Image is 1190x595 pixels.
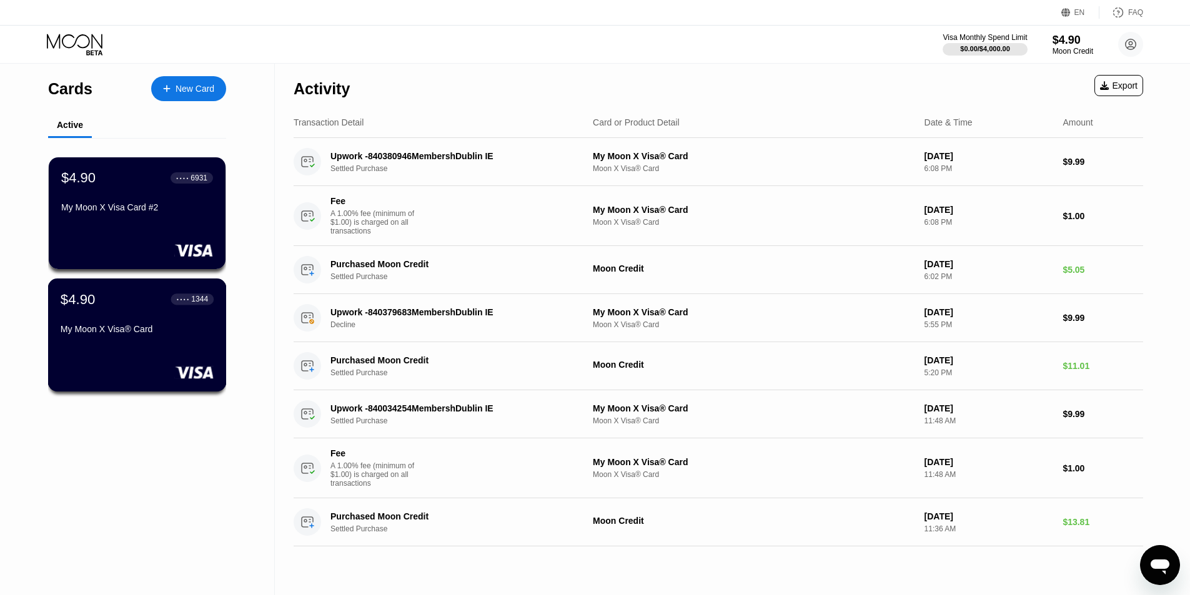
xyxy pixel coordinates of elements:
[925,403,1053,413] div: [DATE]
[294,390,1143,438] div: Upwork -840034254MembershDublin IESettled PurchaseMy Moon X Visa® CardMoon X Visa® Card[DATE]11:4...
[1128,8,1143,17] div: FAQ
[176,84,214,94] div: New Card
[61,324,214,334] div: My Moon X Visa® Card
[925,272,1053,281] div: 6:02 PM
[61,170,96,186] div: $4.90
[191,295,208,303] div: 1344
[151,76,226,101] div: New Card
[294,342,1143,390] div: Purchased Moon CreditSettled PurchaseMoon Credit[DATE]5:20 PM$11.01
[1063,463,1143,473] div: $1.00
[330,368,591,377] div: Settled Purchase
[49,157,226,269] div: $4.90● ● ● ●6931My Moon X Visa Card #2
[330,320,591,329] div: Decline
[593,360,915,370] div: Moon Credit
[1094,75,1143,96] div: Export
[294,186,1143,246] div: FeeA 1.00% fee (minimum of $1.00) is charged on all transactionsMy Moon X Visa® CardMoon X Visa® ...
[593,516,915,526] div: Moon Credit
[330,461,424,488] div: A 1.00% fee (minimum of $1.00) is charged on all transactions
[1063,157,1143,167] div: $9.99
[61,202,213,212] div: My Moon X Visa Card #2
[294,498,1143,546] div: Purchased Moon CreditSettled PurchaseMoon Credit[DATE]11:36 AM$13.81
[925,218,1053,227] div: 6:08 PM
[176,176,189,180] div: ● ● ● ●
[1053,34,1093,47] div: $4.90
[1063,313,1143,323] div: $9.99
[960,45,1010,52] div: $0.00 / $4,000.00
[1063,409,1143,419] div: $9.99
[593,403,915,413] div: My Moon X Visa® Card
[593,117,680,127] div: Card or Product Detail
[593,218,915,227] div: Moon X Visa® Card
[330,448,418,458] div: Fee
[593,164,915,173] div: Moon X Visa® Card
[925,320,1053,329] div: 5:55 PM
[48,80,92,98] div: Cards
[1140,545,1180,585] iframe: Button to launch messaging window
[330,524,591,533] div: Settled Purchase
[943,33,1027,56] div: Visa Monthly Spend Limit$0.00/$4,000.00
[1063,117,1093,127] div: Amount
[330,164,591,173] div: Settled Purchase
[1063,361,1143,371] div: $11.01
[943,33,1027,42] div: Visa Monthly Spend Limit
[294,294,1143,342] div: Upwork -840379683MembershDublin IEDeclineMy Moon X Visa® CardMoon X Visa® Card[DATE]5:55 PM$9.99
[330,511,573,521] div: Purchased Moon Credit
[593,263,915,273] div: Moon Credit
[925,355,1053,365] div: [DATE]
[925,511,1053,521] div: [DATE]
[330,403,573,413] div: Upwork -840034254MembershDublin IE
[330,209,424,235] div: A 1.00% fee (minimum of $1.00) is charged on all transactions
[925,117,973,127] div: Date & Time
[330,196,418,206] div: Fee
[593,151,915,161] div: My Moon X Visa® Card
[593,457,915,467] div: My Moon X Visa® Card
[1063,517,1143,527] div: $13.81
[294,246,1143,294] div: Purchased Moon CreditSettled PurchaseMoon Credit[DATE]6:02 PM$5.05
[925,470,1053,479] div: 11:48 AM
[593,307,915,317] div: My Moon X Visa® Card
[294,438,1143,498] div: FeeA 1.00% fee (minimum of $1.00) is charged on all transactionsMy Moon X Visa® CardMoon X Visa® ...
[330,151,573,161] div: Upwork -840380946MembershDublin IE
[49,279,226,391] div: $4.90● ● ● ●1344My Moon X Visa® Card
[57,120,83,130] div: Active
[294,117,364,127] div: Transaction Detail
[1061,6,1099,19] div: EN
[925,164,1053,173] div: 6:08 PM
[294,138,1143,186] div: Upwork -840380946MembershDublin IESettled PurchaseMy Moon X Visa® CardMoon X Visa® Card[DATE]6:08...
[177,297,189,301] div: ● ● ● ●
[925,151,1053,161] div: [DATE]
[593,416,915,425] div: Moon X Visa® Card
[330,259,573,269] div: Purchased Moon Credit
[1053,47,1093,56] div: Moon Credit
[330,416,591,425] div: Settled Purchase
[61,291,96,307] div: $4.90
[330,307,573,317] div: Upwork -840379683MembershDublin IE
[593,320,915,329] div: Moon X Visa® Card
[925,368,1053,377] div: 5:20 PM
[925,307,1053,317] div: [DATE]
[294,80,350,98] div: Activity
[1100,81,1138,91] div: Export
[925,524,1053,533] div: 11:36 AM
[1053,34,1093,56] div: $4.90Moon Credit
[925,259,1053,269] div: [DATE]
[1099,6,1143,19] div: FAQ
[1063,211,1143,221] div: $1.00
[593,205,915,215] div: My Moon X Visa® Card
[330,355,573,365] div: Purchased Moon Credit
[925,205,1053,215] div: [DATE]
[593,470,915,479] div: Moon X Visa® Card
[925,416,1053,425] div: 11:48 AM
[1074,8,1085,17] div: EN
[1063,265,1143,275] div: $5.05
[191,174,207,182] div: 6931
[330,272,591,281] div: Settled Purchase
[925,457,1053,467] div: [DATE]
